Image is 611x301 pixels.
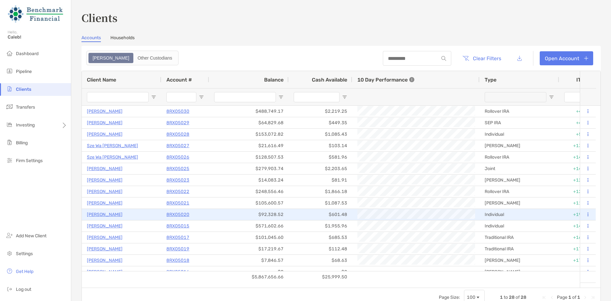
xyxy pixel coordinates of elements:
[81,10,601,25] h3: Clients
[87,222,123,230] a: [PERSON_NAME]
[87,268,123,276] a: [PERSON_NAME]
[87,130,123,138] a: [PERSON_NAME]
[441,56,446,61] img: input icon
[559,140,597,151] div: +13.12%
[289,163,352,174] div: $2,203.65
[16,287,31,292] span: Log out
[559,209,597,220] div: +19.97%
[87,165,123,173] p: [PERSON_NAME]
[480,243,559,254] div: Traditional IRA
[289,266,352,277] div: $0
[289,117,352,128] div: $449.35
[151,95,156,100] button: Open Filter Menu
[294,92,340,102] input: Cash Available Filter Input
[480,152,559,163] div: Rollover IRA
[6,49,13,57] img: dashboard icon
[559,129,597,140] div: +5.86%
[87,176,123,184] a: [PERSON_NAME]
[6,103,13,111] img: transfers icon
[559,255,597,266] div: +17.09%
[166,245,189,253] a: 8RX05019
[480,232,559,243] div: Traditional IRA
[199,95,204,100] button: Open Filter Menu
[6,67,13,75] img: pipeline icon
[289,243,352,254] div: $112.48
[577,295,580,300] span: 1
[559,232,597,243] div: +16.46%
[166,142,189,150] a: 8RX05027
[86,51,179,65] div: segmented control
[87,153,138,161] p: Sze Wa [PERSON_NAME]
[166,222,189,230] a: 8RX05015
[6,85,13,93] img: clients icon
[16,158,43,163] span: Firm Settings
[166,77,192,83] span: Account #
[480,197,559,209] div: [PERSON_NAME]
[289,140,352,151] div: $103.14
[540,51,593,65] a: Open Account
[549,295,554,300] div: Previous Page
[16,233,46,239] span: Add New Client
[289,255,352,266] div: $68.63
[214,92,276,102] input: Balance Filter Input
[16,140,28,146] span: Billing
[209,220,289,232] div: $571,602.66
[480,266,559,277] div: [PERSON_NAME]
[289,271,352,283] div: $25,999.50
[87,119,123,127] a: [PERSON_NAME]
[16,269,33,274] span: Get Help
[166,153,189,161] p: 8RX05026
[87,107,123,115] a: [PERSON_NAME]
[289,220,352,232] div: $1,955.96
[289,197,352,209] div: $1,087.53
[289,186,352,197] div: $1,866.18
[87,92,149,102] input: Client Name Filter Input
[209,106,289,117] div: $488,749.17
[8,3,63,25] img: Zoe Logo
[166,119,189,127] a: 8RX05029
[557,295,567,300] span: Page
[583,295,588,300] div: Next Page
[209,163,289,174] div: $279,903.74
[559,197,597,209] div: +11.48%
[209,255,289,266] div: $7,846.57
[289,175,352,186] div: $81.91
[6,285,13,293] img: logout icon
[166,107,189,115] p: 8RX05030
[559,220,597,232] div: +14.32%
[559,106,597,117] div: +4.73%
[572,295,576,300] span: of
[166,211,189,219] a: 8RX05020
[509,295,515,300] span: 28
[166,268,189,276] a: 8RX05016
[480,163,559,174] div: Joint
[209,186,289,197] div: $248,556.46
[166,188,189,196] a: 8RX05022
[87,245,123,253] a: [PERSON_NAME]
[166,199,189,207] a: 8RX05021
[480,117,559,128] div: SEP IRA
[590,295,595,300] div: Last Page
[87,256,123,264] p: [PERSON_NAME]
[87,211,123,219] p: [PERSON_NAME]
[480,186,559,197] div: Rollover IRA
[166,165,189,173] a: 8RX05025
[209,175,289,186] div: $14,083.24
[8,34,67,40] span: Caleb!
[342,95,347,100] button: Open Filter Menu
[6,121,13,128] img: investing icon
[166,130,189,138] p: 8RX05028
[289,232,352,243] div: $685.53
[209,271,289,283] div: $5,867,656.66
